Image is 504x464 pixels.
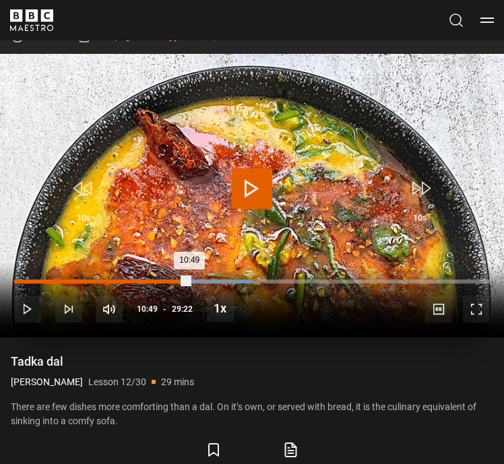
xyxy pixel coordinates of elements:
button: Captions [425,296,452,323]
span: 10:49 [137,297,158,321]
svg: BBC Maestro [10,9,53,31]
button: Playback Rate [207,295,234,322]
p: There are few dishes more comforting than a dal. On it’s own, or served with bread, it is the cul... [11,400,493,428]
button: Mute [96,296,123,323]
p: [PERSON_NAME] [11,375,83,389]
button: Next Lesson [55,296,82,323]
h1: Tadka dal [11,354,493,370]
span: - [163,304,166,314]
span: 29:22 [172,297,193,321]
button: Fullscreen [463,296,490,323]
button: Play [14,296,41,323]
button: Toggle navigation [480,13,494,27]
p: Lesson 12/30 [88,375,146,389]
p: 29 mins [161,375,194,389]
div: Progress Bar [14,279,490,284]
